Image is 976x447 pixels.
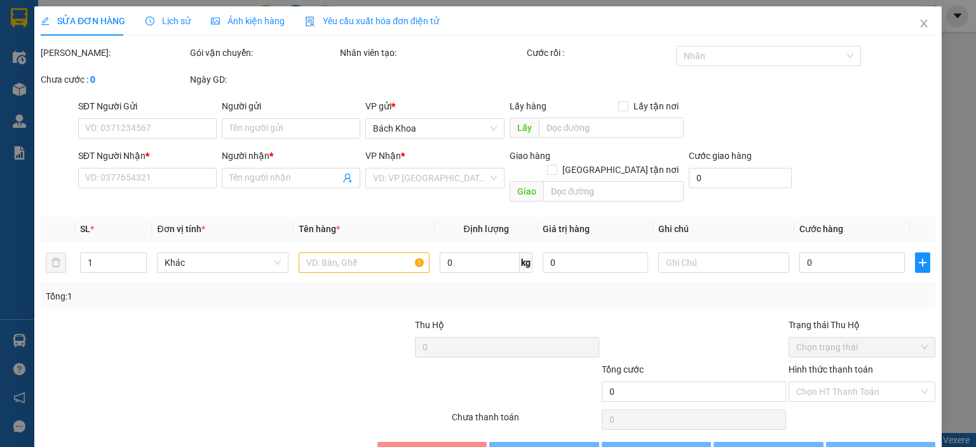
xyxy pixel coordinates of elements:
[365,99,504,113] div: VP gửi
[543,224,590,234] span: Giá trị hàng
[165,253,280,272] span: Khác
[414,320,444,330] span: Thu Hộ
[543,181,684,202] input: Dọc đường
[451,410,600,432] div: Chưa thanh toán
[222,99,360,113] div: Người gửi
[41,16,125,26] span: SỬA ĐƠN HÀNG
[80,224,90,234] span: SL
[305,16,439,26] span: Yêu cầu xuất hóa đơn điện tử
[509,181,543,202] span: Giao
[299,252,430,273] input: VD: Bàn, Ghế
[41,72,187,86] div: Chưa cước :
[538,118,684,138] input: Dọc đường
[628,99,684,113] span: Lấy tận nơi
[509,101,546,111] span: Lấy hàng
[653,217,794,242] th: Ghi chú
[602,364,644,375] span: Tổng cước
[799,224,843,234] span: Cước hàng
[557,163,684,177] span: [GEOGRAPHIC_DATA] tận nơi
[157,224,205,234] span: Đơn vị tính
[915,252,930,273] button: plus
[906,6,942,42] button: Close
[146,16,191,26] span: Lịch sử
[211,16,285,26] span: Ảnh kiện hàng
[919,18,929,29] span: close
[789,364,873,375] label: Hình thức thanh toán
[916,258,930,268] span: plus
[46,252,66,273] button: delete
[305,17,315,27] img: icon
[509,151,550,161] span: Giao hàng
[299,224,340,234] span: Tên hàng
[658,252,789,273] input: Ghi Chú
[365,151,401,161] span: VP Nhận
[190,72,337,86] div: Ngày GD:
[78,99,217,113] div: SĐT Người Gửi
[463,224,508,234] span: Định lượng
[46,289,377,303] div: Tổng: 1
[78,149,217,163] div: SĐT Người Nhận
[340,46,524,60] div: Nhân viên tạo:
[689,168,792,188] input: Cước giao hàng
[41,17,50,25] span: edit
[509,118,538,138] span: Lấy
[190,46,337,60] div: Gói vận chuyển:
[689,151,752,161] label: Cước giao hàng
[41,46,187,60] div: [PERSON_NAME]:
[222,149,360,163] div: Người nhận
[520,252,532,273] span: kg
[211,17,220,25] span: picture
[796,338,928,357] span: Chọn trạng thái
[146,17,154,25] span: clock-circle
[342,173,353,183] span: user-add
[373,119,496,138] span: Bách Khoa
[90,74,95,85] b: 0
[789,318,935,332] div: Trạng thái Thu Hộ
[527,46,674,60] div: Cước rồi :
